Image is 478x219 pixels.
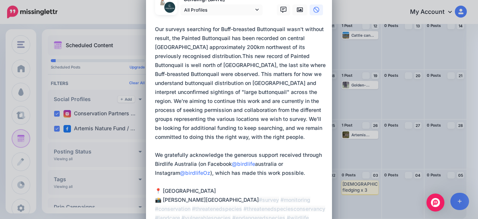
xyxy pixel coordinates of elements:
a: All Profiles [180,4,263,15]
span: All Profiles [184,6,254,14]
div: Open Intercom Messenger [426,194,444,212]
img: 361550084_1340046700225934_5514933087078032239_n-bsa138907.jpg [164,2,175,13]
